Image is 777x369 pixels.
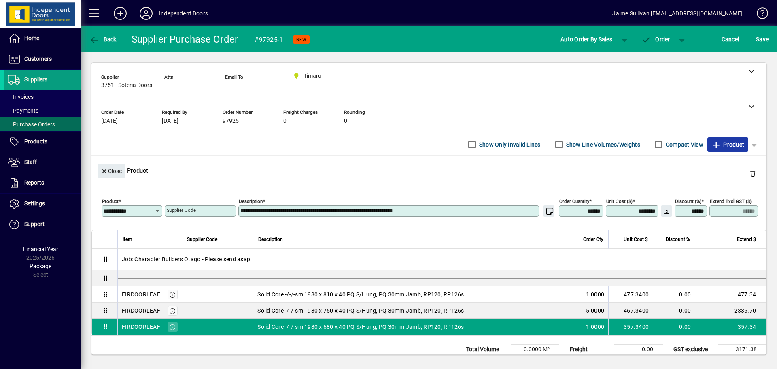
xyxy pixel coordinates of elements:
[718,354,766,364] td: 475.71
[669,354,718,364] td: GST
[24,200,45,207] span: Settings
[583,235,603,244] span: Order Qty
[107,6,133,21] button: Add
[101,118,118,124] span: [DATE]
[559,198,589,204] mat-label: Order Quantity
[98,164,125,178] button: Close
[4,28,81,49] a: Home
[24,138,47,145] span: Products
[167,207,196,213] mat-label: Supplier Code
[653,319,695,335] td: 0.00
[102,198,119,204] mat-label: Product
[695,286,766,303] td: 477.34
[653,303,695,319] td: 0.00
[239,198,263,204] mat-label: Description
[81,32,125,47] app-page-header-button: Back
[743,164,762,183] button: Delete
[223,118,244,124] span: 97925-1
[23,246,58,252] span: Financial Year
[720,32,741,47] button: Cancel
[756,33,769,46] span: ave
[132,33,238,46] div: Supplier Purchase Order
[162,118,178,124] span: [DATE]
[756,36,759,43] span: S
[24,55,52,62] span: Customers
[608,303,653,319] td: 467.3400
[123,235,132,244] span: Item
[666,235,690,244] span: Discount %
[462,354,511,364] td: Total Weight
[722,33,739,46] span: Cancel
[576,286,608,303] td: 1.0000
[24,221,45,227] span: Support
[24,159,37,165] span: Staff
[257,307,465,315] span: Solid Core -/-/-sm 1980 x 750 x 40 PQ S/Hung, PQ 30mm Jamb, RP120, RP126si
[614,345,663,354] td: 0.00
[4,117,81,131] a: Purchase Orders
[566,354,614,364] td: Rounding
[255,33,283,46] div: #97925-1
[24,179,44,186] span: Reports
[614,354,663,364] td: 0.00
[576,319,608,335] td: 1.0000
[24,35,39,41] span: Home
[4,104,81,117] a: Payments
[751,2,767,28] a: Knowledge Base
[606,198,633,204] mat-label: Unit Cost ($)
[91,156,766,185] div: Product
[283,118,287,124] span: 0
[4,132,81,152] a: Products
[707,137,748,152] button: Product
[711,138,744,151] span: Product
[624,235,648,244] span: Unit Cost $
[669,345,718,354] td: GST exclusive
[296,37,306,42] span: NEW
[675,198,701,204] mat-label: Discount (%)
[118,249,766,270] div: Job: Character Builders Otago - Please send asap.
[653,286,695,303] td: 0.00
[695,303,766,319] td: 2336.70
[257,323,465,331] span: Solid Core -/-/-sm 1980 x 680 x 40 PQ S/Hung, PQ 30mm Jamb, RP120, RP126si
[664,141,703,149] label: Compact View
[661,205,672,217] button: Change Price Levels
[225,82,227,89] span: -
[257,290,465,299] span: Solid Core -/-/-sm 1980 x 810 x 40 PQ S/Hung, PQ 30mm Jamb, RP120, RP126si
[4,90,81,104] a: Invoices
[344,118,347,124] span: 0
[566,345,614,354] td: Freight
[608,286,653,303] td: 477.3400
[159,7,208,20] div: Independent Doors
[87,32,119,47] button: Back
[164,82,166,89] span: -
[122,290,160,299] div: FIRDOORLEAF
[718,345,766,354] td: 3171.38
[8,107,38,114] span: Payments
[637,32,674,47] button: Order
[8,121,55,128] span: Purchase Orders
[30,263,51,269] span: Package
[710,198,752,204] mat-label: Extend excl GST ($)
[560,33,612,46] span: Auto Order By Sales
[4,214,81,235] a: Support
[565,141,640,149] label: Show Line Volumes/Weights
[754,32,771,47] button: Save
[462,345,511,354] td: Total Volume
[478,141,541,149] label: Show Only Invalid Lines
[511,354,559,364] td: 0.0000 Kg
[89,36,117,43] span: Back
[4,173,81,193] a: Reports
[4,49,81,69] a: Customers
[24,76,47,83] span: Suppliers
[133,6,159,21] button: Profile
[556,32,616,47] button: Auto Order By Sales
[96,167,127,174] app-page-header-button: Close
[695,319,766,335] td: 357.34
[608,319,653,335] td: 357.3400
[4,152,81,173] a: Staff
[743,170,762,177] app-page-header-button: Delete
[122,307,160,315] div: FIRDOORLEAF
[641,36,670,43] span: Order
[576,303,608,319] td: 5.0000
[258,235,283,244] span: Description
[4,194,81,214] a: Settings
